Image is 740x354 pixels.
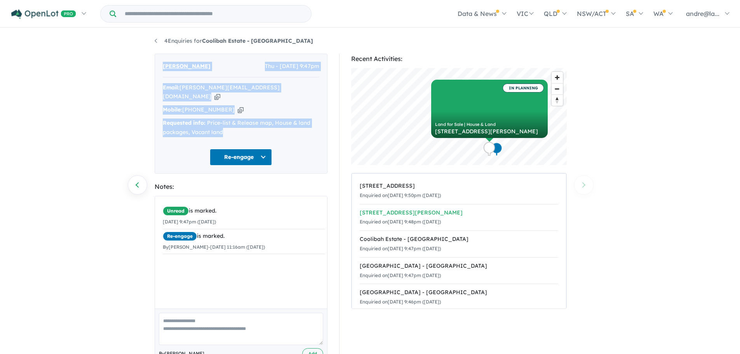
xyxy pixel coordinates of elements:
div: Notes: [155,181,327,192]
button: Reset bearing to north [552,94,563,106]
strong: Email: [163,84,179,91]
img: Openlot PRO Logo White [11,9,76,19]
a: IN PLANNING Land for Sale | House & Land [STREET_ADDRESS][PERSON_NAME] [431,80,548,138]
canvas: Map [351,68,567,165]
div: Map marker [491,142,502,157]
span: andre@la... [686,10,719,17]
div: Coolibah Estate - [GEOGRAPHIC_DATA] [360,235,558,244]
span: Re-engage [163,232,197,241]
a: [GEOGRAPHIC_DATA] - [GEOGRAPHIC_DATA]Enquiried on[DATE] 9:47pm ([DATE]) [360,257,558,284]
small: By [PERSON_NAME] - [DATE] 11:16am ([DATE]) [163,244,265,250]
div: Price-list & Release map, House & land packages, Vacant land [163,119,319,137]
strong: Requested info: [163,119,205,126]
a: Coolibah Estate - [GEOGRAPHIC_DATA]Enquiried on[DATE] 9:47pm ([DATE]) [360,230,558,258]
small: Enquiried on [DATE] 9:47pm ([DATE]) [360,272,441,278]
div: Recent Activities: [351,54,567,64]
div: [GEOGRAPHIC_DATA] - [GEOGRAPHIC_DATA] [360,262,558,271]
strong: Coolibah Estate - [GEOGRAPHIC_DATA] [202,37,313,44]
span: Thu - [DATE] 9:47pm [265,62,319,71]
nav: breadcrumb [155,37,586,46]
small: Enquiried on [DATE] 9:47pm ([DATE]) [360,246,441,251]
div: Land for Sale | House & Land [435,122,544,127]
small: [DATE] 9:47pm ([DATE]) [163,219,216,225]
div: [STREET_ADDRESS][PERSON_NAME] [360,208,558,218]
div: [STREET_ADDRESS][PERSON_NAME] [435,129,544,134]
small: Enquiried on [DATE] 9:48pm ([DATE]) [360,219,441,225]
div: is marked. [163,206,325,216]
button: Zoom in [552,72,563,83]
a: [GEOGRAPHIC_DATA] - [GEOGRAPHIC_DATA]Enquiried on[DATE] 9:46pm ([DATE]) [360,284,558,311]
div: [STREET_ADDRESS] [360,181,558,191]
small: Enquiried on [DATE] 9:46pm ([DATE]) [360,299,441,305]
span: Reset bearing to north [552,95,563,106]
button: Re-engage [210,149,272,166]
span: Unread [163,206,189,216]
span: IN PLANNING [503,84,544,92]
strong: Mobile: [163,106,182,113]
div: Map marker [483,142,495,156]
span: [PERSON_NAME] [163,62,211,71]
small: Enquiried on [DATE] 9:50pm ([DATE]) [360,192,441,198]
button: Copy [238,106,244,114]
div: is marked. [163,232,325,241]
a: [STREET_ADDRESS]Enquiried on[DATE] 9:50pm ([DATE]) [360,178,558,204]
a: 4Enquiries forCoolibah Estate - [GEOGRAPHIC_DATA] [155,37,313,44]
button: Copy [214,92,220,101]
input: Try estate name, suburb, builder or developer [118,5,310,22]
div: [GEOGRAPHIC_DATA] - [GEOGRAPHIC_DATA] [360,288,558,297]
button: Zoom out [552,83,563,94]
a: [STREET_ADDRESS][PERSON_NAME]Enquiried on[DATE] 9:48pm ([DATE]) [360,204,558,231]
a: [PHONE_NUMBER] [182,106,235,113]
a: [PERSON_NAME][EMAIL_ADDRESS][DOMAIN_NAME] [163,84,280,100]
